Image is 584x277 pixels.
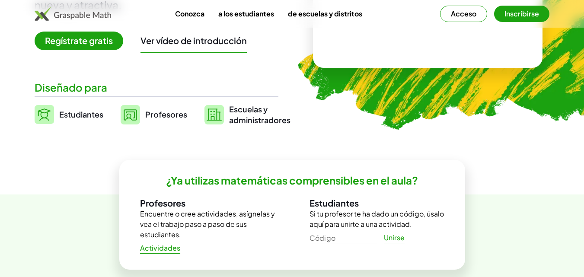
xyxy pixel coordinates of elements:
[440,6,487,22] button: Acceso
[281,6,369,22] a: de escuelas y distritos
[310,209,444,229] font: Si tu profesor te ha dado un código, úsalo aquí para unirte a una actividad.
[288,9,362,18] font: de escuelas y distritos
[35,104,103,125] a: Estudiantes
[168,6,211,22] a: Conozca
[140,35,247,46] button: Ver vídeo de introducción
[310,197,359,208] font: Estudiantes
[121,104,187,125] a: Profesores
[204,104,290,125] a: Escuelas yadministradores
[218,9,274,18] font: a los estudiantes
[377,230,412,245] a: Unirse
[451,9,476,18] font: Acceso
[384,233,405,242] font: Unirse
[121,105,140,124] img: svg%3e
[140,243,180,252] font: Actividades
[59,109,103,119] font: Estudiantes
[229,104,268,114] font: Escuelas y
[204,105,224,124] img: svg%3e
[35,81,107,94] font: Diseñado para
[133,240,188,256] a: Actividades
[229,115,290,125] font: administradores
[45,35,113,46] font: Regístrate gratis
[211,6,281,22] a: a los estudiantes
[145,109,187,119] font: Profesores
[140,209,275,239] font: Encuentre o cree actividades, asígnelas y vea el trabajo paso a paso de sus estudiantes.
[504,9,539,18] font: Inscribirse
[166,174,418,187] font: ¿Ya utilizas matemáticas comprensibles en el aula?
[494,6,549,22] button: Inscribirse
[140,197,185,208] font: Profesores
[35,105,54,124] img: svg%3e
[175,9,204,18] font: Conozca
